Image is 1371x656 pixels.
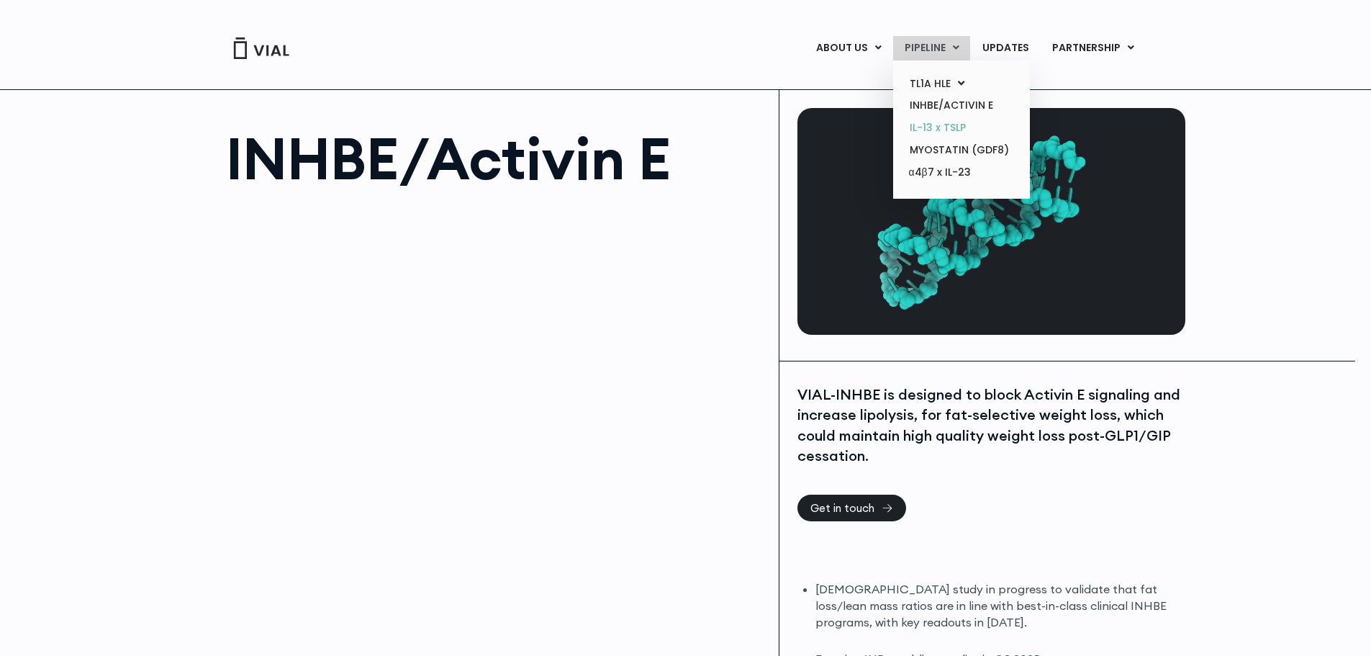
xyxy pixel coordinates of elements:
li: [DEMOGRAPHIC_DATA] study in progress to validate that fat loss/lean mass ratios are in line with ... [815,581,1182,631]
a: TL1A HLEMenu Toggle [898,73,1024,95]
a: MYOSTATIN (GDF8) [898,139,1024,161]
img: Vial Logo [232,37,290,59]
a: IL-13 x TSLP [898,117,1024,139]
a: Get in touch [797,495,906,521]
a: α4β7 x IL-23 [898,161,1024,184]
h1: INHBE/Activin E [226,130,765,187]
a: PIPELINEMenu Toggle [893,36,970,60]
a: ABOUT USMenu Toggle [805,36,892,60]
a: UPDATES [971,36,1040,60]
a: INHBE/ACTIVIN E [898,94,1024,117]
div: VIAL-INHBE is designed to block Activin E signaling and increase lipolysis, for fat-selective wei... [797,385,1182,467]
a: PARTNERSHIPMenu Toggle [1041,36,1146,60]
span: Get in touch [810,503,874,513]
